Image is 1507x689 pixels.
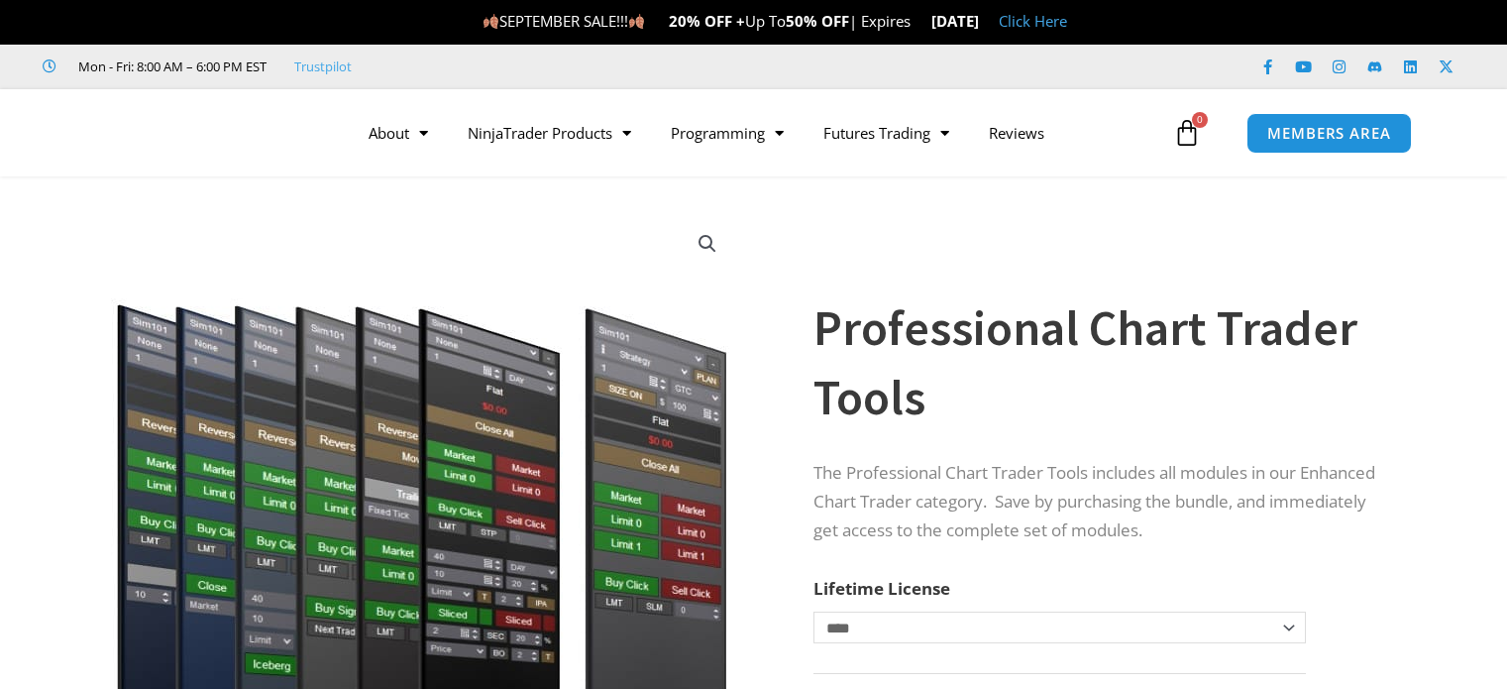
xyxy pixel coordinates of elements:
strong: 20% OFF + [669,11,745,31]
label: Lifetime License [813,577,950,600]
a: Reviews [969,110,1064,156]
span: MEMBERS AREA [1267,126,1391,141]
a: Programming [651,110,804,156]
nav: Menu [349,110,1168,156]
a: Trustpilot [294,55,352,78]
span: 0 [1192,112,1208,128]
span: SEPTEMBER SALE!!! Up To | Expires [483,11,931,31]
a: Clear options [813,653,844,667]
img: 🍂 [629,14,644,29]
a: Futures Trading [804,110,969,156]
img: 🍂 [484,14,498,29]
h1: Professional Chart Trader Tools [813,293,1392,432]
a: NinjaTrader Products [448,110,651,156]
strong: [DATE] [931,11,979,31]
a: MEMBERS AREA [1246,113,1412,154]
a: 0 [1143,104,1231,162]
a: About [349,110,448,156]
img: ⌛ [912,14,926,29]
a: View full-screen image gallery [690,226,725,262]
a: Click Here [999,11,1067,31]
p: The Professional Chart Trader Tools includes all modules in our Enhanced Chart Trader category. S... [813,459,1392,545]
img: LogoAI | Affordable Indicators – NinjaTrader [73,97,286,169]
span: Mon - Fri: 8:00 AM – 6:00 PM EST [73,55,267,78]
strong: 50% OFF [786,11,849,31]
